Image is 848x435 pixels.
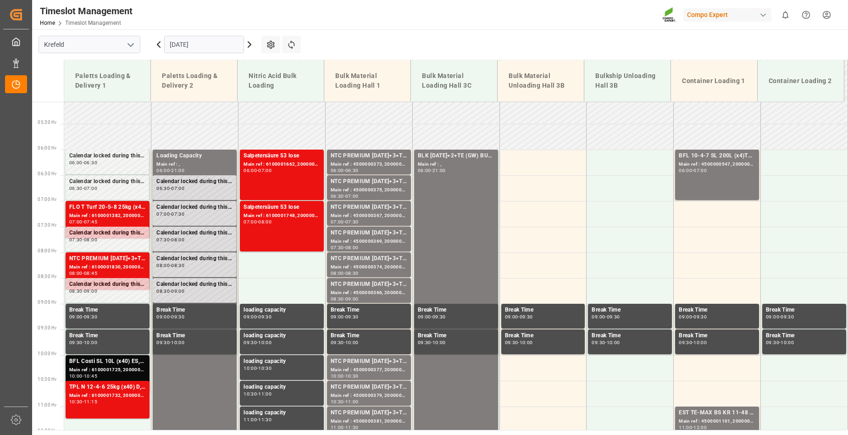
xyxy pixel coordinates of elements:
div: 08:00 [345,245,359,250]
div: loading capacity [244,383,320,392]
div: - [692,340,693,345]
div: NTC PREMIUM [DATE]+3+TE BULK [331,254,407,263]
div: - [170,289,171,293]
div: Break Time [766,306,842,315]
div: BFL 10-4-7 SL 200L (x4)TW ISPM;BFL 34 SL 27-0-0 +TE 200L (x4) TW;BFL Costi SL 20L (x48) D,A,CH,EN... [679,151,755,161]
div: 06:00 [69,161,83,165]
div: 10:45 [84,374,97,378]
div: 10:30 [69,400,83,404]
div: 08:00 [331,271,344,275]
div: - [344,425,345,429]
div: 06:30 [156,186,170,190]
div: - [431,168,432,173]
div: - [83,400,84,404]
button: Help Center [796,5,816,25]
div: 08:30 [171,263,184,268]
div: 10:30 [331,400,344,404]
div: 09:00 [84,289,97,293]
div: 10:00 [607,340,620,345]
div: 07:45 [84,220,97,224]
span: 10:30 Hr [38,377,56,382]
div: 09:30 [156,340,170,345]
div: Salpetersäure 53 lose [244,151,320,161]
div: 10:00 [345,340,359,345]
span: 07:00 Hr [38,197,56,202]
div: - [83,374,84,378]
div: Break Time [69,306,146,315]
div: Container Loading 1 [678,72,750,89]
div: 09:30 [432,315,446,319]
div: - [83,186,84,190]
div: 09:30 [171,315,184,319]
div: 09:00 [69,315,83,319]
div: 07:30 [156,238,170,242]
div: - [83,220,84,224]
span: 05:30 Hr [38,120,56,125]
div: - [605,340,606,345]
div: Paletts Loading & Delivery 2 [158,67,230,94]
div: Main ref : 4500000377, 2000000279 [331,366,407,374]
div: 11:30 [345,425,359,429]
div: Main ref : 6100001662, 2000001410 [244,161,320,168]
div: Break Time [505,306,582,315]
div: Bulk Material Loading Hall 1 [332,67,403,94]
div: 07:30 [331,245,344,250]
div: 09:30 [592,340,605,345]
div: - [605,315,606,319]
div: - [518,315,519,319]
span: 06:30 Hr [38,171,56,176]
div: Main ref : 4500000367, 2000000279 [331,212,407,220]
div: 08:00 [171,238,184,242]
div: Break Time [679,331,755,340]
div: 10:00 [69,374,83,378]
div: - [170,238,171,242]
button: Compo Expert [683,6,775,23]
div: 06:30 [69,186,83,190]
div: 11:00 [258,392,272,396]
div: - [257,418,258,422]
div: 09:30 [679,340,692,345]
div: Main ref : 4500000366, 2000000279 [331,289,407,297]
div: NTC PREMIUM [DATE]+3+TE BULK [331,408,407,418]
div: 06:00 [156,168,170,173]
div: Calendar locked during this period. [156,177,233,186]
span: 11:30 Hr [38,428,56,433]
div: Calendar locked during this period. [69,151,145,161]
div: Break Time [331,331,407,340]
div: Bulk Material Loading Hall 3C [418,67,490,94]
div: Calendar locked during this period. [69,177,145,186]
div: - [83,238,84,242]
div: - [344,194,345,198]
div: Bulk Material Unloading Hall 3B [505,67,576,94]
div: 09:00 [766,315,779,319]
div: NTC PREMIUM [DATE]+3+TE BULK [331,177,407,186]
div: 09:30 [693,315,707,319]
div: - [170,168,171,173]
div: - [170,186,171,190]
div: - [257,220,258,224]
div: - [170,315,171,319]
span: 09:00 Hr [38,300,56,305]
div: 10:00 [258,340,272,345]
div: Main ref : , [418,161,494,168]
div: - [431,315,432,319]
div: Main ref : 4500000369, 2000000279 [331,238,407,245]
div: FLO T Turf 20-5-8 25kg (x42) INTBC HIGH K [DATE] 9M 25kg (x42) INTFTL SP 18-5-8 25kg (x40) INTFLO... [69,203,146,212]
div: - [344,220,345,224]
div: 08:30 [69,289,83,293]
div: 08:45 [84,271,97,275]
div: Break Time [156,331,233,340]
div: loading capacity [244,357,320,366]
div: 10:30 [244,392,257,396]
div: - [83,161,84,165]
div: Calendar locked during this period. [156,203,233,212]
div: 09:30 [418,340,431,345]
div: Break Time [418,306,494,315]
div: 10:00 [520,340,533,345]
div: - [518,340,519,345]
div: 10:00 [331,374,344,378]
div: - [170,263,171,268]
div: 12:00 [693,425,707,429]
div: NTC PREMIUM [DATE]+3+TE BULK [331,383,407,392]
div: 09:30 [331,340,344,345]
